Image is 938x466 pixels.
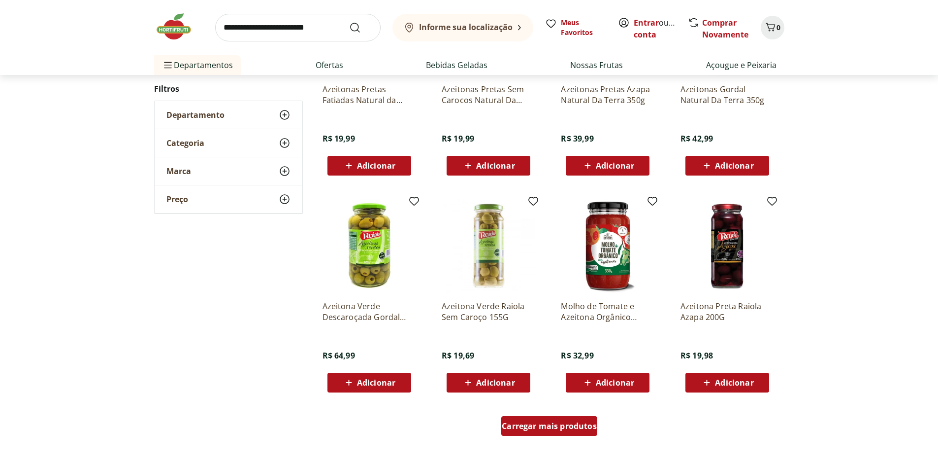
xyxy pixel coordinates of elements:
a: Azeitonas Pretas Sem Carocos Natural Da Terra 160g [442,84,535,106]
span: Marca [166,166,191,176]
span: R$ 42,99 [680,133,713,144]
span: R$ 19,99 [323,133,355,144]
button: Submit Search [349,22,373,34]
span: Departamento [166,110,225,120]
span: Departamentos [162,53,233,77]
h2: Filtros [154,79,303,99]
span: Categoria [166,138,204,148]
button: Adicionar [447,156,530,176]
a: Açougue e Peixaria [706,59,776,71]
a: Azeitona Verde Descaroçada Gordal Raiola 420G [323,301,416,323]
button: Menu [162,53,174,77]
img: Hortifruti [154,12,203,41]
button: Departamento [155,101,302,129]
span: Adicionar [357,162,395,170]
a: Azeitona Verde Raiola Sem Caroço 155G [442,301,535,323]
span: R$ 32,99 [561,350,593,361]
span: Adicionar [715,379,753,387]
span: Adicionar [476,162,515,170]
button: Adicionar [327,156,411,176]
button: Adicionar [327,373,411,393]
span: Adicionar [357,379,395,387]
a: Nossas Frutas [570,59,623,71]
span: R$ 39,99 [561,133,593,144]
span: ou [634,17,678,40]
a: Carregar mais produtos [501,416,597,440]
span: Adicionar [476,379,515,387]
button: Adicionar [566,156,649,176]
span: R$ 19,98 [680,350,713,361]
a: Molho de Tomate e Azeitona Orgânico Natural Da Terra 330g [561,301,654,323]
img: Molho de Tomate e Azeitona Orgânico Natural Da Terra 330g [561,199,654,293]
a: Azeitonas Pretas Azapa Natural Da Terra 350g [561,84,654,106]
span: R$ 19,69 [442,350,474,361]
button: Preço [155,185,302,213]
a: Azeitonas Pretas Fatiadas Natural da Terra 175g [323,84,416,106]
button: Informe sua localização [392,14,533,41]
button: Adicionar [447,373,530,393]
button: Adicionar [566,373,649,393]
span: Adicionar [596,162,634,170]
a: Comprar Novamente [702,17,748,40]
span: Preço [166,194,188,204]
span: 0 [776,23,780,32]
a: Criar conta [634,17,688,40]
button: Adicionar [685,373,769,393]
span: R$ 64,99 [323,350,355,361]
a: Entrar [634,17,659,28]
img: Azeitona Preta Raiola Azapa 200G [680,199,774,293]
span: Adicionar [715,162,753,170]
a: Bebidas Geladas [426,59,487,71]
input: search [215,14,381,41]
button: Carrinho [761,16,784,39]
button: Marca [155,157,302,185]
a: Ofertas [316,59,343,71]
span: Adicionar [596,379,634,387]
img: Azeitona Verde Descaroçada Gordal Raiola 420G [323,199,416,293]
button: Categoria [155,129,302,157]
a: Azeitonas Gordal Natural Da Terra 350g [680,84,774,106]
span: Carregar mais produtos [502,422,597,430]
button: Adicionar [685,156,769,176]
span: Meus Favoritos [561,18,606,37]
a: Azeitona Preta Raiola Azapa 200G [680,301,774,323]
span: R$ 19,99 [442,133,474,144]
img: Azeitona Verde Raiola Sem Caroço 155G [442,199,535,293]
a: Meus Favoritos [545,18,606,37]
b: Informe sua localização [419,22,513,33]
